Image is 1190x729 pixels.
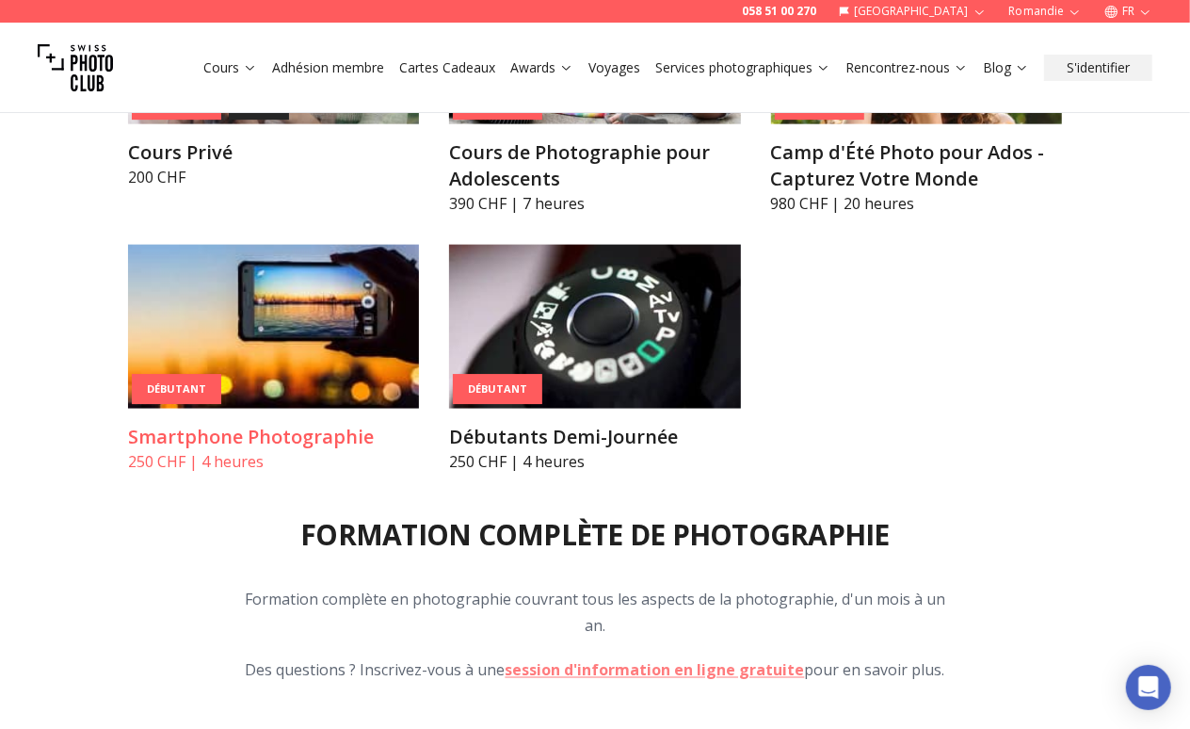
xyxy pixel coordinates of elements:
[300,518,890,552] h2: Formation complète de photographie
[983,58,1029,77] a: Blog
[1044,55,1152,81] button: S'identifier
[233,586,957,639] p: Formation complète en photographie couvrant tous les aspects de la photographie, d'un mois à un an.
[38,30,113,105] img: Swiss photo club
[510,58,573,77] a: Awards
[771,192,1062,215] p: 980 CHF | 20 heures
[449,245,740,409] img: Débutants Demi-Journée
[128,166,419,188] p: 200 CHF
[449,192,740,215] p: 390 CHF | 7 heures
[588,58,640,77] a: Voyages
[453,374,542,405] div: Débutant
[975,55,1037,81] button: Blog
[399,58,495,77] a: Cartes Cadeaux
[392,55,503,81] button: Cartes Cadeaux
[742,4,816,19] a: 058 51 00 270
[449,424,740,450] h3: Débutants Demi-Journée
[449,139,740,192] h3: Cours de Photographie pour Adolescents
[132,374,221,405] div: Débutant
[272,58,384,77] a: Adhésion membre
[196,55,265,81] button: Cours
[128,245,419,473] a: Smartphone PhotographieDébutantSmartphone Photographie250 CHF | 4 heures
[128,424,419,450] h3: Smartphone Photographie
[655,58,830,77] a: Services photographiques
[128,245,419,409] img: Smartphone Photographie
[265,55,392,81] button: Adhésion membre
[503,55,581,81] button: Awards
[838,55,975,81] button: Rencontrez-nous
[771,139,1062,192] h3: Camp d'Été Photo pour Ados - Capturez Votre Monde
[128,450,419,473] p: 250 CHF | 4 heures
[449,245,740,473] a: Débutants Demi-JournéeDébutantDébutants Demi-Journée250 CHF | 4 heures
[1126,665,1171,710] div: Open Intercom Messenger
[233,657,957,684] p: Des questions ? Inscrivez-vous à une pour en savoir plus.
[648,55,838,81] button: Services photographiques
[506,660,805,681] a: session d'information en ligne gratuite
[128,139,419,166] h3: Cours Privé
[845,58,968,77] a: Rencontrez-nous
[581,55,648,81] button: Voyages
[203,58,257,77] a: Cours
[449,450,740,473] p: 250 CHF | 4 heures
